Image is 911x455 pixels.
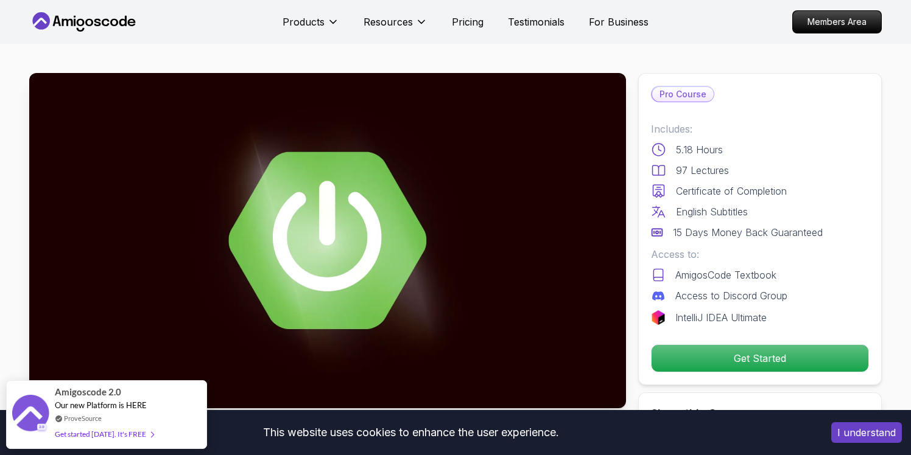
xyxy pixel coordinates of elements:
[589,15,649,29] a: For Business
[651,310,666,325] img: jetbrains logo
[283,15,339,39] button: Products
[652,87,714,102] p: Pro Course
[508,15,565,29] a: Testimonials
[55,427,153,441] div: Get started [DATE]. It's FREE
[64,413,102,423] a: ProveSource
[29,73,626,408] img: advanced-spring-boot_thumbnail
[651,405,869,422] h2: Share this Course
[55,400,147,410] span: Our new Platform is HERE
[831,422,902,443] button: Accept cookies
[793,11,881,33] p: Members Area
[675,288,787,303] p: Access to Discord Group
[283,15,325,29] p: Products
[364,15,427,39] button: Resources
[675,310,767,325] p: IntelliJ IDEA Ultimate
[676,163,729,178] p: 97 Lectures
[452,15,484,29] a: Pricing
[55,385,121,399] span: Amigoscode 2.0
[676,204,748,219] p: English Subtitles
[792,10,882,33] a: Members Area
[673,225,823,240] p: 15 Days Money Back Guaranteed
[676,184,787,198] p: Certificate of Completion
[835,379,911,437] iframe: chat widget
[675,268,776,282] p: AmigosCode Textbook
[651,344,869,372] button: Get Started
[651,247,869,262] p: Access to:
[364,15,413,29] p: Resources
[12,395,49,434] img: provesource social proof notification image
[652,345,868,372] p: Get Started
[9,419,813,446] div: This website uses cookies to enhance the user experience.
[676,142,723,157] p: 5.18 Hours
[651,122,869,136] p: Includes:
